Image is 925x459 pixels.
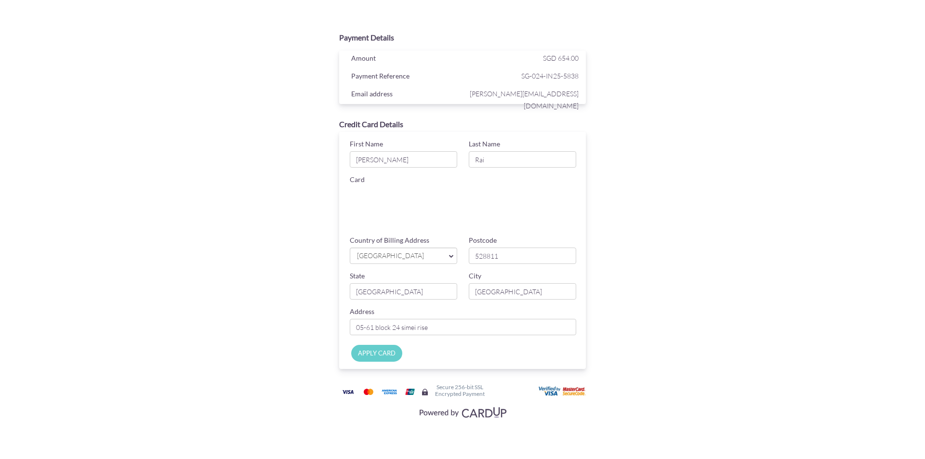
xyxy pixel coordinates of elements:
[350,271,365,281] label: State
[339,32,586,43] div: Payment Details
[469,271,481,281] label: City
[543,54,579,62] span: SGD 654.00
[471,214,580,232] iframe: Secure card security code input frame
[350,248,457,264] a: [GEOGRAPHIC_DATA]
[344,88,465,102] div: Email address
[350,236,429,245] label: Country of Billing Address
[539,386,587,397] img: User card
[350,214,459,232] iframe: Secure card expiration date input frame
[350,187,578,204] iframe: Secure card number input frame
[414,403,511,421] img: Visa, Mastercard
[465,88,579,112] span: [PERSON_NAME][EMAIL_ADDRESS][DOMAIN_NAME]
[344,52,465,66] div: Amount
[435,384,485,396] h6: Secure 256-bit SSL Encrypted Payment
[351,345,402,362] input: APPLY CARD
[339,119,586,130] div: Credit Card Details
[356,251,441,261] span: [GEOGRAPHIC_DATA]
[469,139,500,149] label: Last Name
[350,175,365,184] label: Card
[359,386,378,398] img: Mastercard
[350,307,374,316] label: Address
[350,139,383,149] label: First Name
[344,70,465,84] div: Payment Reference
[338,386,357,398] img: Visa
[400,386,420,398] img: Union Pay
[465,70,579,82] span: SG-024-IN25-5838
[421,388,429,396] img: Secure lock
[380,386,399,398] img: American Express
[469,236,497,245] label: Postcode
